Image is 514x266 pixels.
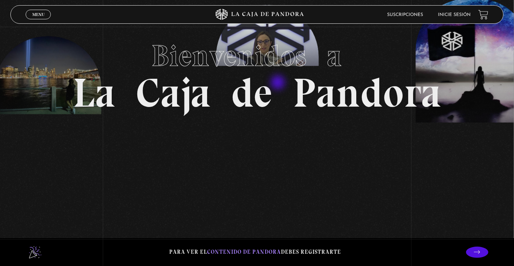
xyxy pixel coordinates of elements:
[32,12,45,17] span: Menu
[152,38,363,74] span: Bienvenidos a
[207,249,281,255] span: contenido de Pandora
[30,19,47,24] span: Cerrar
[387,13,423,17] a: Suscripciones
[438,13,471,17] a: Inicie sesión
[73,32,441,113] h1: La Caja de Pandora
[478,10,488,20] a: View your shopping cart
[169,247,341,257] p: Para ver el debes registrarte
